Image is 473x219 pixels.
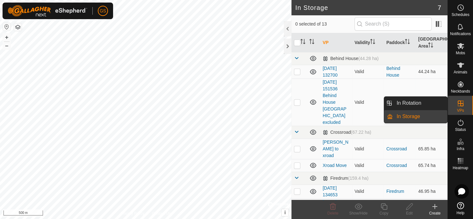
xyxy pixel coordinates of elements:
[3,23,11,31] button: Reset Map
[454,70,467,74] span: Animals
[393,110,447,123] a: In Storage
[323,130,371,135] div: Crossroad
[352,79,384,126] td: Valid
[397,113,420,120] span: In Storage
[352,33,384,52] th: Validity
[416,198,448,212] td: 46.95 ha
[352,198,384,212] td: Valid
[384,110,447,123] li: In Storage
[450,32,471,36] span: Notifications
[358,56,379,61] span: (44.28 ha)
[405,40,410,45] p-sorticon: Activate to sort
[371,210,397,216] div: Copy
[100,8,106,14] span: GS
[386,189,404,194] a: Firedrum
[456,51,465,55] span: Mobs
[416,159,448,172] td: 65.74 ha
[323,56,379,61] div: Behind House
[451,13,469,17] span: Schedules
[397,99,421,107] span: In Rotation
[393,97,447,109] a: In Rotation
[284,210,286,215] span: i
[346,210,371,216] div: Show/Hide
[351,130,371,135] span: (67.22 ha)
[428,43,433,49] p-sorticon: Activate to sort
[352,139,384,159] td: Valid
[416,185,448,198] td: 46.95 ha
[384,33,416,52] th: Paddock
[282,209,289,216] button: i
[448,200,473,217] a: Help
[455,128,466,132] span: Status
[384,97,447,109] li: In Rotation
[416,33,448,52] th: [GEOGRAPHIC_DATA] Area
[386,163,407,168] a: Crossroad
[352,65,384,79] td: Valid
[3,42,11,49] button: –
[295,4,438,11] h2: In Storage
[370,40,375,45] p-sorticon: Activate to sort
[422,210,448,216] div: Create
[120,211,144,216] a: Privacy Policy
[14,23,22,31] button: Map Layers
[323,163,347,168] a: Xroad Move
[295,21,355,27] span: 0 selected of 13
[416,139,448,159] td: 65.85 ha
[309,40,314,45] p-sorticon: Activate to sort
[352,159,384,172] td: Valid
[397,210,422,216] div: Edit
[453,166,468,170] span: Heatmap
[323,140,348,158] a: [PERSON_NAME] to xroad
[456,147,464,151] span: Infra
[320,33,352,52] th: VP
[300,40,305,45] p-sorticon: Activate to sort
[323,185,338,197] a: [DATE] 134653
[348,176,369,181] span: (159.4 ha)
[355,17,432,31] input: Search (S)
[323,66,338,78] a: [DATE] 132700
[327,211,339,215] span: Delete
[386,146,407,151] a: Crossroad
[438,3,441,12] span: 7
[323,176,369,181] div: Firedrum
[416,65,448,79] td: 44.24 ha
[8,5,87,17] img: Gallagher Logo
[323,199,338,211] a: [DATE] 193612
[323,79,347,125] a: [DATE] 151536 Behind House [GEOGRAPHIC_DATA] excluded
[152,211,171,216] a: Contact Us
[456,211,464,215] span: Help
[3,34,11,41] button: +
[451,89,470,93] span: Neckbands
[416,79,448,126] td: 36.52 ha
[386,66,400,78] a: Behind House
[352,185,384,198] td: Valid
